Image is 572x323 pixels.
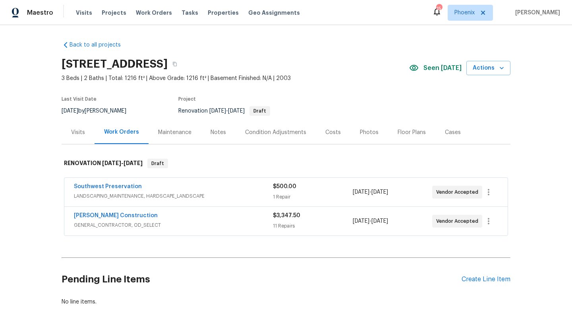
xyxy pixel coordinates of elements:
[62,108,78,114] span: [DATE]
[436,217,481,225] span: Vendor Accepted
[178,97,196,101] span: Project
[136,9,172,17] span: Work Orders
[27,9,53,17] span: Maestro
[473,63,504,73] span: Actions
[250,109,269,113] span: Draft
[462,276,510,283] div: Create Line Item
[245,128,306,136] div: Condition Adjustments
[371,218,388,224] span: [DATE]
[74,192,273,200] span: LANDSCAPING_MAINTENANCE, HARDSCAPE_LANDSCAPE
[353,217,388,225] span: -
[158,128,191,136] div: Maintenance
[360,128,379,136] div: Photos
[209,108,226,114] span: [DATE]
[71,128,85,136] div: Visits
[273,193,352,201] div: 1 Repair
[273,184,296,189] span: $500.00
[454,9,475,17] span: Phoenix
[423,64,462,72] span: Seen [DATE]
[436,5,442,13] div: 15
[104,128,139,136] div: Work Orders
[102,160,143,166] span: -
[178,108,270,114] span: Renovation
[74,213,158,218] a: [PERSON_NAME] Construction
[208,9,239,17] span: Properties
[182,10,198,16] span: Tasks
[445,128,461,136] div: Cases
[76,9,92,17] span: Visits
[62,151,510,176] div: RENOVATION [DATE]-[DATE]Draft
[64,159,143,168] h6: RENOVATION
[353,189,369,195] span: [DATE]
[148,160,167,167] span: Draft
[209,108,245,114] span: -
[273,213,300,218] span: $3,347.50
[62,60,168,68] h2: [STREET_ADDRESS]
[371,189,388,195] span: [DATE]
[248,9,300,17] span: Geo Assignments
[62,261,462,298] h2: Pending Line Items
[512,9,560,17] span: [PERSON_NAME]
[353,218,369,224] span: [DATE]
[211,128,226,136] div: Notes
[325,128,341,136] div: Costs
[353,188,388,196] span: -
[62,41,138,49] a: Back to all projects
[62,97,97,101] span: Last Visit Date
[74,221,273,229] span: GENERAL_CONTRACTOR, OD_SELECT
[466,61,510,76] button: Actions
[228,108,245,114] span: [DATE]
[436,188,481,196] span: Vendor Accepted
[273,222,352,230] div: 11 Repairs
[62,106,136,116] div: by [PERSON_NAME]
[62,74,409,82] span: 3 Beds | 2 Baths | Total: 1216 ft² | Above Grade: 1216 ft² | Basement Finished: N/A | 2003
[124,160,143,166] span: [DATE]
[168,57,182,71] button: Copy Address
[74,184,142,189] a: Southwest Preservation
[398,128,426,136] div: Floor Plans
[62,298,510,306] div: No line items.
[102,160,121,166] span: [DATE]
[102,9,126,17] span: Projects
